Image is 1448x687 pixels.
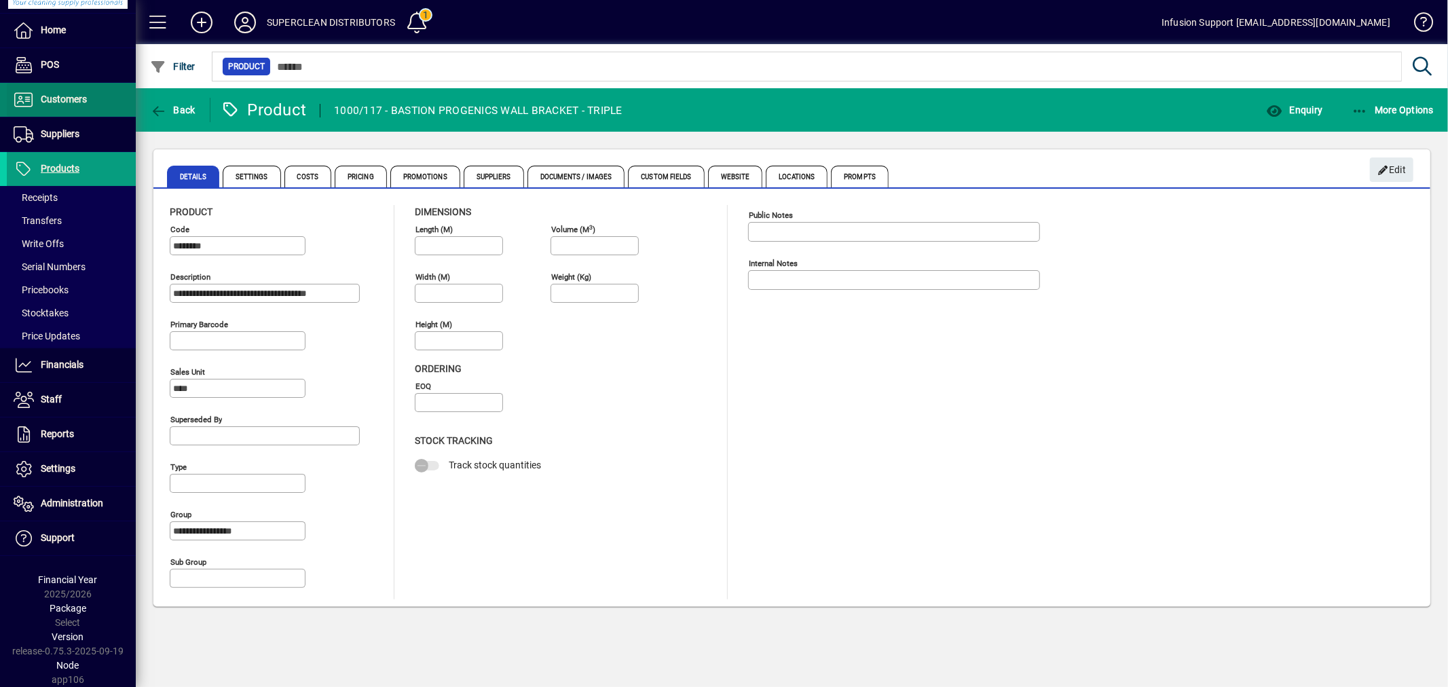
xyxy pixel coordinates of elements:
mat-label: Public Notes [749,210,793,220]
button: Edit [1370,157,1413,182]
span: Serial Numbers [14,261,86,272]
mat-label: Type [170,462,187,472]
a: Knowledge Base [1404,3,1431,47]
a: Customers [7,83,136,117]
a: Staff [7,383,136,417]
span: Product [170,206,212,217]
span: Stock Tracking [415,435,493,446]
span: Website [708,166,763,187]
span: Edit [1377,159,1407,181]
mat-label: Volume (m ) [551,225,595,234]
span: Promotions [390,166,460,187]
span: Dimensions [415,206,471,217]
span: Price Updates [14,331,80,341]
app-page-header-button: Back [136,98,210,122]
mat-label: Code [170,225,189,234]
button: More Options [1348,98,1438,122]
mat-label: Weight (Kg) [551,272,591,282]
mat-label: Superseded by [170,415,222,424]
span: Documents / Images [527,166,625,187]
span: Ordering [415,363,462,374]
span: Back [150,105,196,115]
a: Transfers [7,209,136,232]
button: Add [180,10,223,35]
a: Reports [7,417,136,451]
a: POS [7,48,136,82]
sup: 3 [589,223,593,230]
mat-label: Sub group [170,557,206,567]
span: Financials [41,359,83,370]
mat-label: Length (m) [415,225,453,234]
mat-label: Width (m) [415,272,450,282]
button: Back [147,98,199,122]
button: Profile [223,10,267,35]
span: Filter [150,61,196,72]
span: Reports [41,428,74,439]
span: Transfers [14,215,62,226]
button: Filter [147,54,199,79]
span: Administration [41,498,103,508]
span: Locations [766,166,828,187]
a: Serial Numbers [7,255,136,278]
span: Write Offs [14,238,64,249]
a: Pricebooks [7,278,136,301]
a: Financials [7,348,136,382]
span: Track stock quantities [449,460,541,470]
a: Write Offs [7,232,136,255]
span: Version [52,631,84,642]
span: Custom Fields [628,166,704,187]
span: More Options [1352,105,1434,115]
span: Stocktakes [14,308,69,318]
mat-label: Primary barcode [170,320,228,329]
mat-label: EOQ [415,382,431,391]
div: Product [221,99,307,121]
a: Settings [7,452,136,486]
span: Support [41,532,75,543]
span: Enquiry [1266,105,1322,115]
span: Suppliers [41,128,79,139]
button: Enquiry [1263,98,1326,122]
a: Price Updates [7,324,136,348]
div: SUPERCLEAN DISTRIBUTORS [267,12,395,33]
span: Costs [284,166,332,187]
div: 1000/117 - BASTION PROGENICS WALL BRACKET - TRIPLE [334,100,623,122]
a: Home [7,14,136,48]
span: Product [228,60,265,73]
mat-label: Height (m) [415,320,452,329]
span: Suppliers [464,166,524,187]
mat-label: Sales unit [170,367,205,377]
span: Pricing [335,166,387,187]
span: Node [57,660,79,671]
span: Products [41,163,79,174]
a: Receipts [7,186,136,209]
span: POS [41,59,59,70]
span: Financial Year [39,574,98,585]
mat-label: Group [170,510,191,519]
mat-label: Description [170,272,210,282]
span: Details [167,166,219,187]
a: Stocktakes [7,301,136,324]
span: Settings [223,166,281,187]
span: Receipts [14,192,58,203]
span: Home [41,24,66,35]
a: Administration [7,487,136,521]
span: Prompts [831,166,889,187]
span: Pricebooks [14,284,69,295]
span: Customers [41,94,87,105]
mat-label: Internal Notes [749,259,798,268]
span: Settings [41,463,75,474]
a: Suppliers [7,117,136,151]
div: Infusion Support [EMAIL_ADDRESS][DOMAIN_NAME] [1162,12,1390,33]
a: Support [7,521,136,555]
span: Staff [41,394,62,405]
span: Package [50,603,86,614]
